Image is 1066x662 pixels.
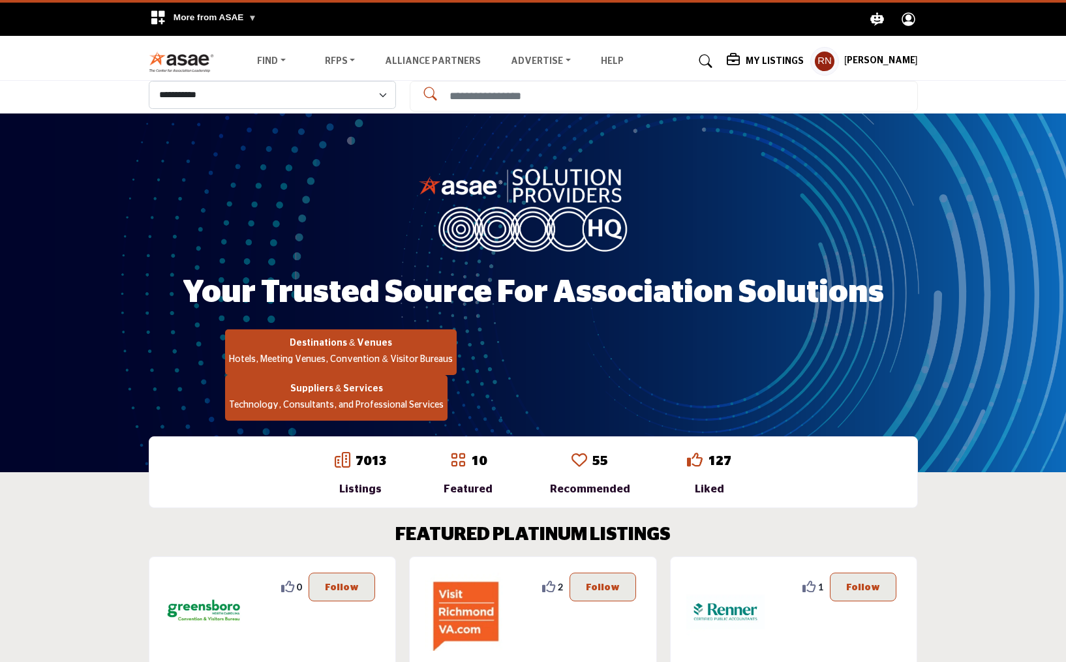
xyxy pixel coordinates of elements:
p: Follow [325,580,359,594]
a: RFPs [316,52,365,70]
img: image [419,166,647,252]
a: Alliance Partners [385,57,481,66]
button: Destinations & Venues Hotels, Meeting Venues, Convention & Visitor Bureaus [225,329,456,375]
img: Site Logo [149,51,221,72]
h5: My Listings [746,55,804,67]
span: More from ASAE [174,12,257,22]
button: Suppliers & Services Technology, Consultants, and Professional Services [225,375,448,421]
p: Follow [846,580,880,594]
p: Hotels, Meeting Venues, Convention & Visitor Bureaus [229,354,452,367]
a: 7013 [356,455,387,468]
img: Renner and Company CPA PC [686,573,765,651]
i: Go to Liked [687,452,703,468]
button: Follow [830,573,896,601]
button: Show hide supplier dropdown [810,47,839,76]
div: More from ASAE [142,3,265,36]
div: Listings [335,481,387,497]
p: Technology, Consultants, and Professional Services [229,399,444,412]
button: Follow [570,573,636,601]
span: 0 [297,580,302,594]
span: 2 [558,580,563,594]
a: Advertise [502,52,580,70]
h2: FEATURED PLATINUM LISTINGS [395,524,671,547]
div: Liked [687,481,731,497]
a: 127 [708,455,731,468]
a: 10 [471,455,487,468]
a: Help [601,57,624,66]
h5: [PERSON_NAME] [844,55,918,68]
img: Greensboro Area CVB [165,573,243,651]
h2: Suppliers & Services [229,384,444,395]
a: Go to Recommended [571,452,587,470]
h1: Your Trusted Source for Association Solutions [183,273,884,313]
a: Find [248,52,295,70]
p: Follow [586,580,620,594]
input: Search Solutions [410,81,918,112]
h2: Destinations & Venues [229,338,452,349]
img: Richmond Region Tourism [425,573,504,651]
div: Recommended [550,481,630,497]
a: Go to Featured [450,452,466,470]
span: 1 [818,580,823,594]
select: Select Listing Type Dropdown [149,81,396,109]
a: Search [687,51,720,72]
div: My Listings [727,53,804,69]
button: Follow [309,573,375,601]
a: 55 [592,455,608,468]
div: Featured [444,481,493,497]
